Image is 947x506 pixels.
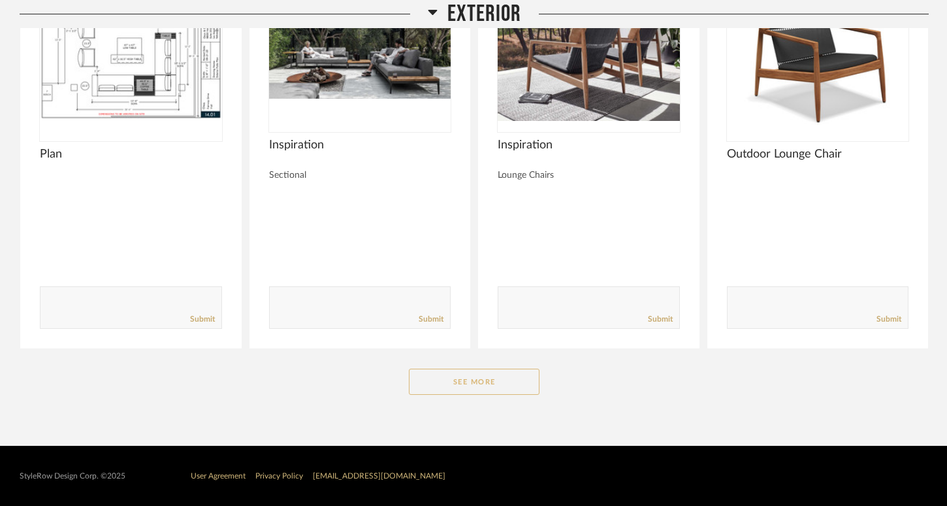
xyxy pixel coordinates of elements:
[20,471,125,481] div: StyleRow Design Corp. ©2025
[648,314,673,325] a: Submit
[498,138,680,152] span: Inspiration
[191,472,246,480] a: User Agreement
[40,147,222,161] span: Plan
[498,170,680,181] div: Lounge Chairs
[727,147,909,161] span: Outdoor Lounge Chair
[419,314,443,325] a: Submit
[255,472,303,480] a: Privacy Policy
[190,314,215,325] a: Submit
[876,314,901,325] a: Submit
[269,138,451,152] span: Inspiration
[269,170,451,181] div: Sectional
[409,369,539,395] button: See More
[313,472,445,480] a: [EMAIL_ADDRESS][DOMAIN_NAME]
